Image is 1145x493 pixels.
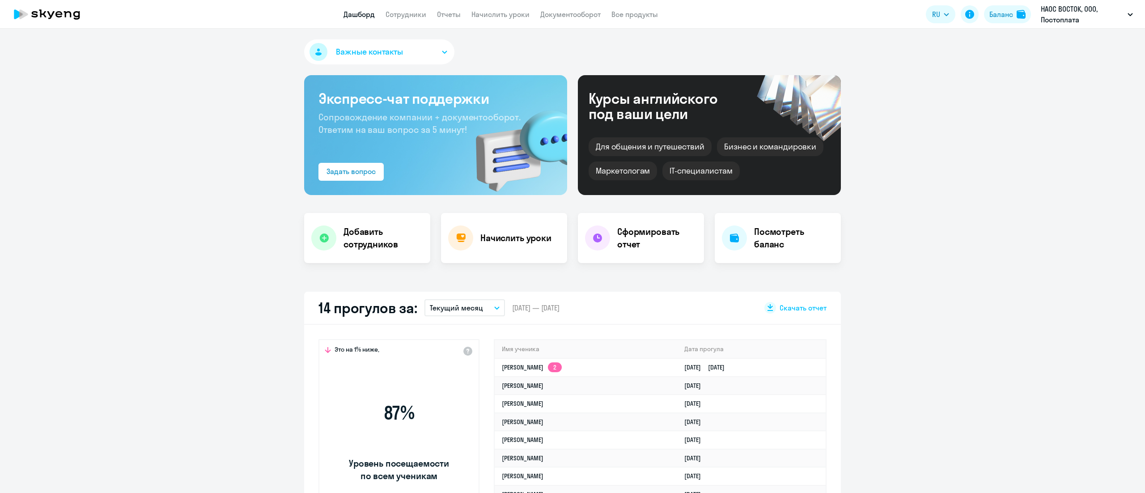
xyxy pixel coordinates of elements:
[430,302,483,313] p: Текущий месяц
[471,10,530,19] a: Начислить уроки
[540,10,601,19] a: Документооборот
[437,10,461,19] a: Отчеты
[684,472,708,480] a: [DATE]
[502,472,543,480] a: [PERSON_NAME]
[512,303,560,313] span: [DATE] — [DATE]
[684,436,708,444] a: [DATE]
[677,340,826,358] th: Дата прогула
[662,161,739,180] div: IT-специалистам
[780,303,827,313] span: Скачать отчет
[304,39,454,64] button: Важные контакты
[502,436,543,444] a: [PERSON_NAME]
[502,382,543,390] a: [PERSON_NAME]
[717,137,823,156] div: Бизнес и командировки
[424,299,505,316] button: Текущий месяц
[318,299,417,317] h2: 14 прогулов за:
[989,9,1013,20] div: Баланс
[343,10,375,19] a: Дашборд
[1017,10,1026,19] img: balance
[1036,4,1137,25] button: НАОС ВОСТОК, ООО, Постоплата
[318,163,384,181] button: Задать вопрос
[343,225,423,251] h4: Добавить сотрудников
[480,232,551,244] h4: Начислить уроки
[318,111,521,135] span: Сопровождение компании + документооборот. Ответим на ваш вопрос за 5 минут!
[684,363,732,371] a: [DATE][DATE]
[502,418,543,426] a: [PERSON_NAME]
[348,402,450,424] span: 87 %
[589,91,742,121] div: Курсы английского под ваши цели
[336,46,403,58] span: Важные контакты
[589,161,657,180] div: Маркетологам
[502,363,562,371] a: [PERSON_NAME]2
[611,10,658,19] a: Все продукты
[327,166,376,177] div: Задать вопрос
[617,225,697,251] h4: Сформировать отчет
[495,340,677,358] th: Имя ученика
[463,94,567,195] img: bg-img
[684,418,708,426] a: [DATE]
[1041,4,1124,25] p: НАОС ВОСТОК, ООО, Постоплата
[684,399,708,408] a: [DATE]
[754,225,834,251] h4: Посмотреть баланс
[386,10,426,19] a: Сотрудники
[684,382,708,390] a: [DATE]
[926,5,955,23] button: RU
[684,454,708,462] a: [DATE]
[589,137,712,156] div: Для общения и путешествий
[348,457,450,482] span: Уровень посещаемости по всем ученикам
[502,454,543,462] a: [PERSON_NAME]
[335,345,379,356] span: Это на 1% ниже,
[984,5,1031,23] button: Балансbalance
[502,399,543,408] a: [PERSON_NAME]
[318,89,553,107] h3: Экспресс-чат поддержки
[548,362,562,372] app-skyeng-badge: 2
[932,9,940,20] span: RU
